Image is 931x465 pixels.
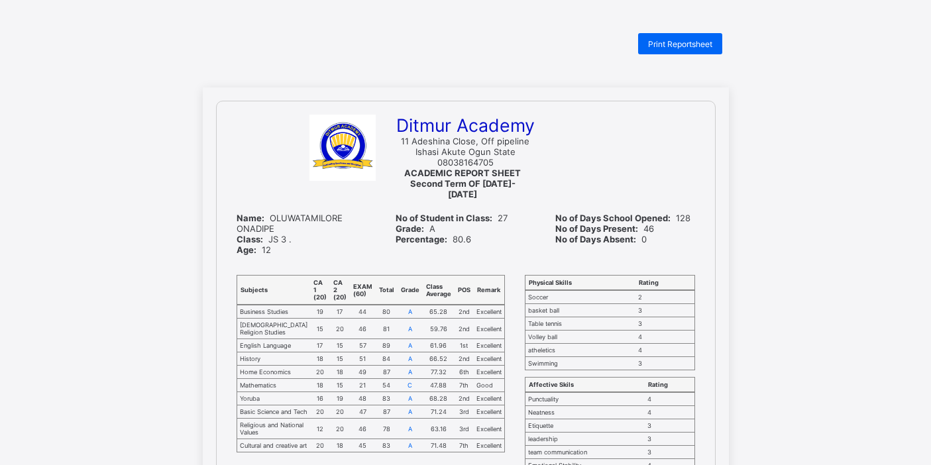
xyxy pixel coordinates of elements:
td: 3 [635,317,694,331]
td: 84 [376,352,398,366]
td: 16 [310,392,330,405]
td: 3 [645,419,694,433]
td: 1st [455,339,474,352]
td: leadership [525,433,645,446]
span: A [396,223,435,234]
b: No of Days Present: [555,223,638,234]
span: 08038164705 [437,157,494,168]
td: 83 [376,392,398,405]
th: Class Average [423,276,455,305]
td: 20 [330,405,350,419]
b: Name: [237,213,264,223]
td: 4 [635,344,694,357]
span: 0 [555,234,647,244]
td: 20 [330,419,350,439]
b: ACADEMIC REPORT SHEET Second Term OF [DATE]-[DATE] [404,168,521,199]
td: 54 [376,379,398,392]
td: Excellent [474,339,505,352]
td: Excellent [474,319,505,339]
span: Ditmur Academy [396,115,535,136]
td: Etiquette [525,419,645,433]
td: 4 [635,331,694,344]
td: 18 [310,379,330,392]
td: Mathematics [237,379,310,392]
td: 59.76 [423,319,455,339]
span: 46 [555,223,654,234]
td: A [398,319,423,339]
td: 3 [645,433,694,446]
td: 4 [645,406,694,419]
b: No of Student in Class: [396,213,492,223]
td: 20 [330,319,350,339]
td: Religious and National Values [237,419,310,439]
td: A [398,366,423,379]
td: Cultural and creative art [237,439,310,452]
span: 27 [396,213,508,223]
td: basket ball [525,304,635,317]
th: CA 1 (20) [310,276,330,305]
td: English Language [237,339,310,352]
span: 128 [555,213,690,223]
td: 3rd [455,419,474,439]
td: Table tennis [525,317,635,331]
b: Age: [237,244,256,255]
td: 77.32 [423,366,455,379]
th: Total [376,276,398,305]
td: 51 [350,352,376,366]
td: 3rd [455,405,474,419]
td: Basic Science and Tech [237,405,310,419]
td: Excellent [474,392,505,405]
td: 3 [645,446,694,459]
td: A [398,439,423,452]
td: 7th [455,379,474,392]
td: 15 [330,339,350,352]
td: 21 [350,379,376,392]
td: [DEMOGRAPHIC_DATA] Religion Studies [237,319,310,339]
td: 87 [376,405,398,419]
td: 66.52 [423,352,455,366]
td: Volley ball [525,331,635,344]
td: 12 [310,419,330,439]
b: No of Days School Opened: [555,213,671,223]
td: 18 [310,352,330,366]
th: Subjects [237,276,310,305]
td: 4 [645,392,694,406]
td: Excellent [474,305,505,319]
td: 20 [310,405,330,419]
td: Excellent [474,366,505,379]
td: 47 [350,405,376,419]
td: Excellent [474,352,505,366]
td: 19 [330,392,350,405]
td: 44 [350,305,376,319]
th: Grade [398,276,423,305]
td: Neatness [525,406,645,419]
td: 47.88 [423,379,455,392]
span: 11 Adeshina Close, Off pipeline Ishasi Akute Ogun State [401,136,529,157]
th: EXAM (60) [350,276,376,305]
th: CA 2 (20) [330,276,350,305]
td: Swimming [525,357,635,370]
td: A [398,392,423,405]
td: C [398,379,423,392]
td: 2nd [455,392,474,405]
td: Excellent [474,419,505,439]
td: Business Studies [237,305,310,319]
td: 3 [635,357,694,370]
td: 19 [310,305,330,319]
td: Soccer [525,290,635,304]
td: 87 [376,366,398,379]
td: team communication [525,446,645,459]
td: 83 [376,439,398,452]
td: 7th [455,439,474,452]
td: 49 [350,366,376,379]
td: 20 [310,366,330,379]
td: Yoruba [237,392,310,405]
td: atheletics [525,344,635,357]
th: Rating [635,276,694,291]
td: 15 [330,379,350,392]
b: Class: [237,234,263,244]
td: 68.28 [423,392,455,405]
td: Excellent [474,439,505,452]
td: 15 [310,319,330,339]
td: 78 [376,419,398,439]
